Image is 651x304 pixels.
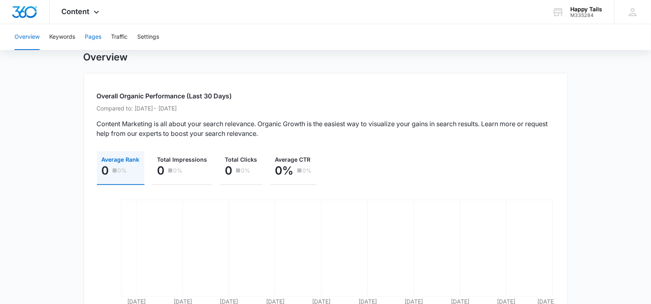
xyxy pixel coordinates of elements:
span: Total Impressions [157,156,207,163]
div: account name [570,6,603,12]
button: Keywords [49,24,75,50]
button: Settings [137,24,159,50]
p: 0% [275,164,294,177]
span: Content [62,7,90,16]
button: Overview [15,24,40,50]
p: 0% [118,168,127,173]
button: Traffic [111,24,128,50]
p: 0 [225,164,232,177]
div: account id [570,12,603,18]
h1: Overview [84,51,128,63]
span: Average CTR [275,156,311,163]
p: 0 [102,164,109,177]
span: Total Clicks [225,156,257,163]
p: 0% [241,168,251,173]
p: 0% [174,168,183,173]
p: Compared to: [DATE] - [DATE] [97,104,555,112]
p: 0% [303,168,312,173]
span: Average Rank [102,156,140,163]
h2: Overall Organic Performance (Last 30 Days) [97,91,555,101]
p: Content Marketing is all about your search relevance. Organic Growth is the easiest way to visual... [97,119,555,138]
button: Pages [85,24,101,50]
p: 0 [157,164,165,177]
